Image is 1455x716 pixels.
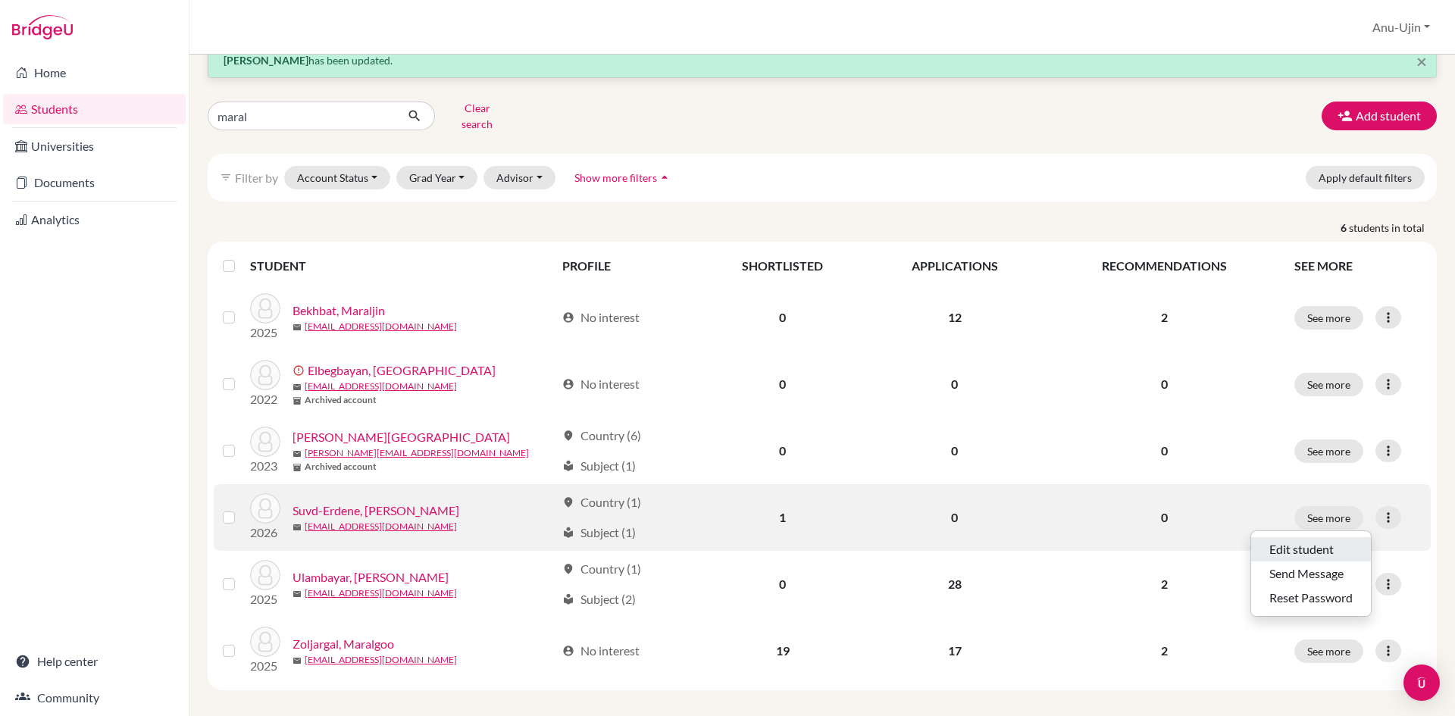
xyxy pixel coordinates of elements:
button: See more [1294,439,1363,463]
p: 2026 [250,524,280,542]
span: account_circle [562,378,574,390]
td: 0 [866,351,1043,417]
p: 2025 [250,324,280,342]
span: mail [293,383,302,392]
button: Close [1416,52,1427,70]
td: 28 [866,551,1043,618]
div: Subject (2) [562,590,636,608]
b: Archived account [305,393,377,407]
p: 2025 [250,590,280,608]
div: No interest [562,375,640,393]
td: 0 [699,551,866,618]
td: 19 [699,618,866,684]
span: account_circle [562,311,574,324]
span: mail [293,656,302,665]
img: Munkhsaikhan, Maral-Erdene [250,427,280,457]
a: [EMAIL_ADDRESS][DOMAIN_NAME] [305,586,457,600]
div: Country (6) [562,427,641,445]
div: Country (1) [562,493,641,511]
span: local_library [562,593,574,605]
th: RECOMMENDATIONS [1044,248,1285,284]
button: Advisor [483,166,555,189]
div: No interest [562,308,640,327]
button: Anu-Ujin [1366,13,1437,42]
span: students in total [1349,220,1437,236]
a: [PERSON_NAME][GEOGRAPHIC_DATA] [293,428,510,446]
button: Edit student [1251,537,1371,561]
strong: [PERSON_NAME] [224,54,308,67]
span: Show more filters [574,171,657,184]
span: inventory_2 [293,463,302,472]
a: Community [3,683,186,713]
a: Elbegbayan, [GEOGRAPHIC_DATA] [308,361,496,380]
td: 0 [699,351,866,417]
button: Clear search [435,96,519,136]
button: Send Message [1251,561,1371,586]
th: SEE MORE [1285,248,1431,284]
span: error_outline [293,364,308,377]
a: [EMAIL_ADDRESS][DOMAIN_NAME] [305,653,457,667]
a: Zoljargal, Maralgoo [293,635,394,653]
a: [EMAIL_ADDRESS][DOMAIN_NAME] [305,380,457,393]
p: 2025 [250,657,280,675]
i: filter_list [220,171,232,183]
a: Bekhbat, Maraljin [293,302,385,320]
span: account_circle [562,645,574,657]
td: 0 [699,417,866,484]
p: 2 [1053,642,1276,660]
a: Students [3,94,186,124]
th: PROFILE [553,248,699,284]
button: See more [1294,306,1363,330]
p: 2023 [250,457,280,475]
span: × [1416,50,1427,72]
p: 0 [1053,442,1276,460]
a: Documents [3,167,186,198]
td: 0 [699,284,866,351]
a: [EMAIL_ADDRESS][DOMAIN_NAME] [305,320,457,333]
th: SHORTLISTED [699,248,866,284]
b: Archived account [305,460,377,474]
span: mail [293,523,302,532]
a: Analytics [3,205,186,235]
p: 2022 [250,390,280,408]
button: Grad Year [396,166,478,189]
p: 0 [1053,375,1276,393]
button: Apply default filters [1306,166,1425,189]
p: 2 [1053,308,1276,327]
td: 0 [866,484,1043,551]
div: Country (1) [562,560,641,578]
span: local_library [562,460,574,472]
span: mail [293,589,302,599]
img: Ulambayar, Megan Maral [250,560,280,590]
span: mail [293,449,302,458]
img: Bridge-U [12,15,73,39]
a: Universities [3,131,186,161]
p: 2 [1053,575,1276,593]
div: No interest [562,642,640,660]
button: See more [1294,639,1363,663]
span: location_on [562,563,574,575]
div: Open Intercom Messenger [1403,664,1440,701]
i: arrow_drop_up [657,170,672,185]
img: Suvd-Erdene, Maral Maya [250,493,280,524]
img: Bekhbat, Maraljin [250,293,280,324]
a: Ulambayar, [PERSON_NAME] [293,568,449,586]
span: Filter by [235,170,278,185]
button: Account Status [284,166,390,189]
td: 0 [866,417,1043,484]
span: mail [293,323,302,332]
div: Subject (1) [562,524,636,542]
span: location_on [562,430,574,442]
a: [EMAIL_ADDRESS][DOMAIN_NAME] [305,520,457,533]
button: Reset Password [1251,586,1371,610]
td: 1 [699,484,866,551]
a: Help center [3,646,186,677]
button: Show more filtersarrow_drop_up [562,166,685,189]
a: Suvd-Erdene, [PERSON_NAME] [293,502,459,520]
input: Find student by name... [208,102,396,130]
strong: 6 [1341,220,1349,236]
p: 0 [1053,508,1276,527]
div: Subject (1) [562,457,636,475]
th: APPLICATIONS [866,248,1043,284]
a: Home [3,58,186,88]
